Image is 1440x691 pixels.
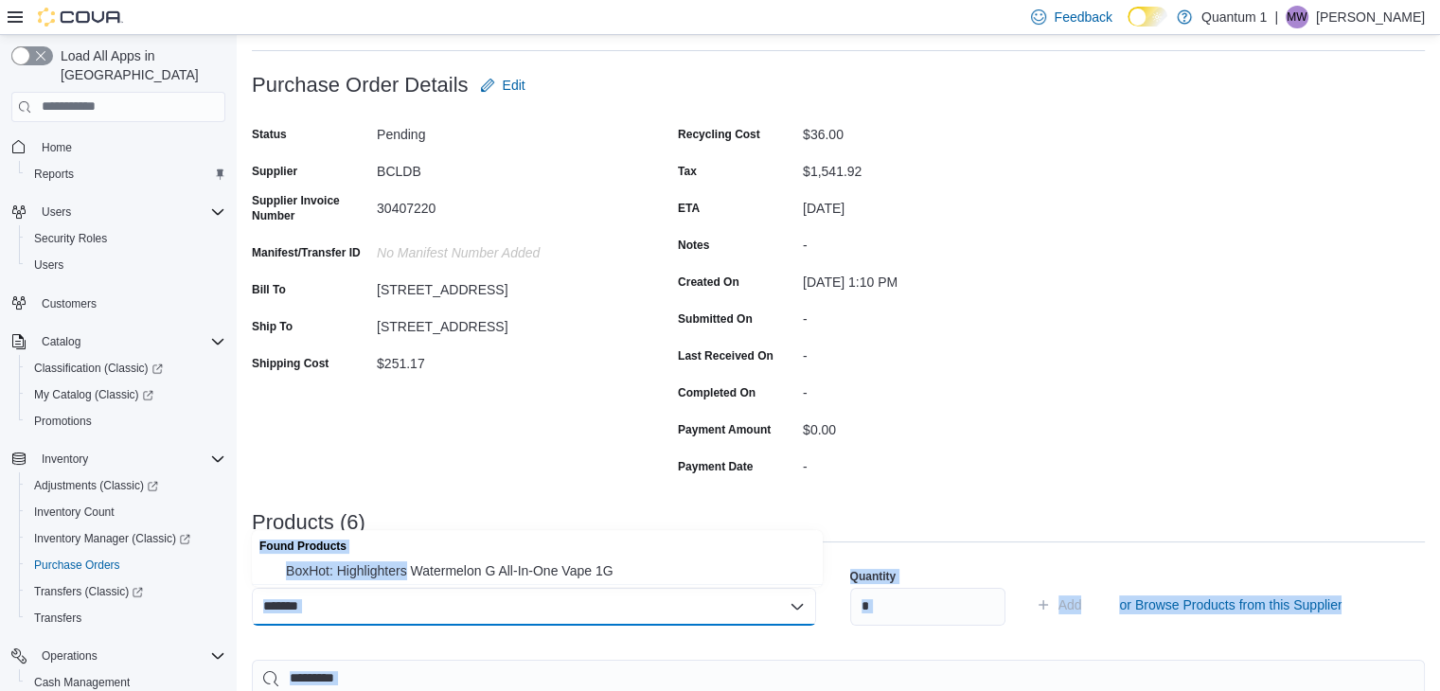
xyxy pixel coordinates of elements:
[38,8,123,27] img: Cova
[790,599,805,614] button: Close list of options
[252,245,361,260] label: Manifest/Transfer ID
[27,383,225,406] span: My Catalog (Classic)
[27,501,225,523] span: Inventory Count
[252,530,823,585] div: Choose from the following options
[27,163,225,186] span: Reports
[34,167,74,182] span: Reports
[803,452,1057,474] div: -
[803,193,1057,216] div: [DATE]
[27,580,151,603] a: Transfers (Classic)
[42,204,71,220] span: Users
[27,527,225,550] span: Inventory Manager (Classic)
[19,605,233,631] button: Transfers
[803,341,1057,363] div: -
[252,193,369,223] label: Supplier Invoice Number
[4,328,233,355] button: Catalog
[1287,6,1307,28] span: MW
[678,275,739,290] label: Created On
[19,381,233,408] a: My Catalog (Classic)
[803,119,1057,142] div: $36.00
[1286,6,1308,28] div: Michael Wuest
[19,225,233,252] button: Security Roles
[377,193,631,216] div: 30407220
[4,133,233,161] button: Home
[34,558,120,573] span: Purchase Orders
[252,530,823,558] div: Found Products
[34,414,92,429] span: Promotions
[27,227,115,250] a: Security Roles
[1274,6,1278,28] p: |
[42,452,88,467] span: Inventory
[19,525,233,552] a: Inventory Manager (Classic)
[252,558,823,585] button: BoxHot: Highlighters Watermelon G All-In-One Vape 1G
[19,472,233,499] a: Adjustments (Classic)
[27,501,122,523] a: Inventory Count
[678,311,753,327] label: Submitted On
[1316,6,1425,28] p: [PERSON_NAME]
[27,474,225,497] span: Adjustments (Classic)
[19,552,233,578] button: Purchase Orders
[34,448,225,470] span: Inventory
[34,330,88,353] button: Catalog
[27,383,161,406] a: My Catalog (Classic)
[19,408,233,434] button: Promotions
[803,156,1057,179] div: $1,541.92
[27,474,166,497] a: Adjustments (Classic)
[34,136,80,159] a: Home
[252,127,287,142] label: Status
[34,361,163,376] span: Classification (Classic)
[252,319,293,334] label: Ship To
[678,459,753,474] label: Payment Date
[1028,586,1090,624] button: Add
[850,569,897,584] label: Quantity
[27,163,81,186] a: Reports
[4,643,233,669] button: Operations
[678,201,700,216] label: ETA
[472,66,533,104] button: Edit
[53,46,225,84] span: Load All Apps in [GEOGRAPHIC_DATA]
[34,448,96,470] button: Inventory
[27,254,71,276] a: Users
[1128,7,1167,27] input: Dark Mode
[803,267,1057,290] div: [DATE] 1:10 PM
[252,356,329,371] label: Shipping Cost
[1201,6,1267,28] p: Quantum 1
[27,580,225,603] span: Transfers (Classic)
[27,554,225,576] span: Purchase Orders
[377,238,631,260] div: No Manifest Number added
[42,140,72,155] span: Home
[377,348,631,371] div: $251.17
[678,348,773,363] label: Last Received On
[19,499,233,525] button: Inventory Count
[34,675,130,690] span: Cash Management
[377,275,631,297] div: [STREET_ADDRESS]
[1054,8,1111,27] span: Feedback
[803,378,1057,400] div: -
[678,385,756,400] label: Completed On
[377,119,631,142] div: Pending
[42,334,80,349] span: Catalog
[34,387,153,402] span: My Catalog (Classic)
[34,201,79,223] button: Users
[27,607,225,629] span: Transfers
[252,74,469,97] h3: Purchase Order Details
[27,357,170,380] a: Classification (Classic)
[27,227,225,250] span: Security Roles
[19,355,233,381] a: Classification (Classic)
[678,238,709,253] label: Notes
[377,156,631,179] div: BCLDB
[34,478,158,493] span: Adjustments (Classic)
[34,292,104,315] a: Customers
[34,584,143,599] span: Transfers (Classic)
[34,330,225,353] span: Catalog
[252,164,297,179] label: Supplier
[1119,595,1342,614] span: or Browse Products from this Supplier
[34,531,190,546] span: Inventory Manager (Classic)
[19,161,233,187] button: Reports
[42,296,97,311] span: Customers
[34,201,225,223] span: Users
[19,252,233,278] button: Users
[27,410,225,433] span: Promotions
[27,357,225,380] span: Classification (Classic)
[4,199,233,225] button: Users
